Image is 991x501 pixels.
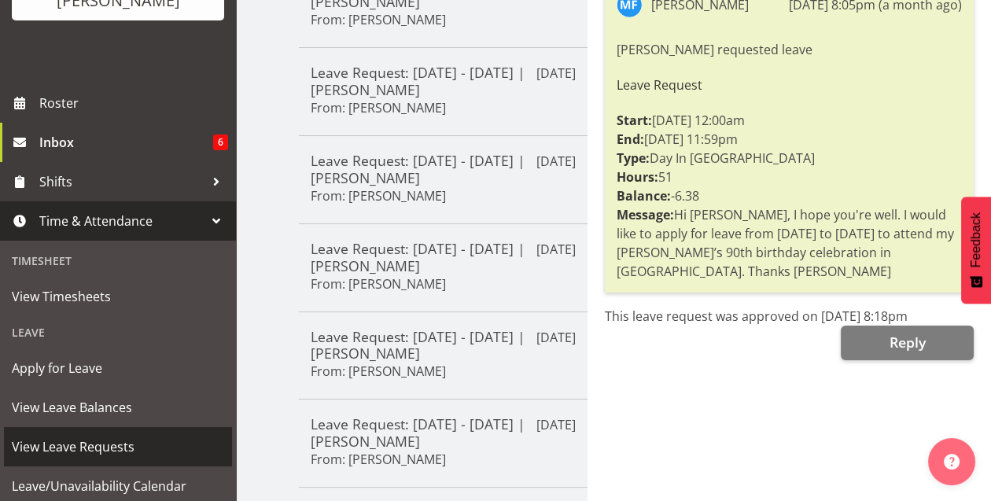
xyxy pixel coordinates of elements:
h5: Leave Request: [DATE] - [DATE] | [PERSON_NAME] [311,64,576,98]
h6: Leave Request [617,78,962,92]
span: View Leave Balances [12,396,224,419]
strong: Type: [617,149,650,167]
h6: From: [PERSON_NAME] [311,100,446,116]
strong: Message: [617,206,674,223]
h5: Leave Request: [DATE] - [DATE] | [PERSON_NAME] [311,240,576,274]
strong: Balance: [617,187,671,204]
span: View Leave Requests [12,435,224,459]
span: Time & Attendance [39,209,204,233]
h5: Leave Request: [DATE] - [DATE] | [PERSON_NAME] [311,152,576,186]
div: Leave [4,316,232,348]
span: Shifts [39,170,204,193]
a: View Timesheets [4,277,232,316]
h6: From: [PERSON_NAME] [311,451,446,467]
span: 6 [213,134,228,150]
span: Reply [889,333,925,352]
h5: Leave Request: [DATE] - [DATE] | [PERSON_NAME] [311,328,576,363]
div: Timesheet [4,245,232,277]
strong: End: [617,131,644,148]
a: View Leave Balances [4,388,232,427]
a: Apply for Leave [4,348,232,388]
span: This leave request was approved on [DATE] 8:18pm [605,308,908,325]
p: [DATE] [536,64,576,83]
h5: Leave Request: [DATE] - [DATE] | [PERSON_NAME] [311,415,576,450]
h6: From: [PERSON_NAME] [311,363,446,379]
div: [PERSON_NAME] requested leave [DATE] 12:00am [DATE] 11:59pm Day In [GEOGRAPHIC_DATA] 51 -6.38 Hi ... [617,36,962,285]
span: Roster [39,91,228,115]
span: Leave/Unavailability Calendar [12,474,224,498]
strong: Start: [617,112,652,129]
p: [DATE] [536,240,576,259]
span: Feedback [969,212,983,267]
h6: From: [PERSON_NAME] [311,276,446,292]
span: View Timesheets [12,285,224,308]
span: Inbox [39,131,213,154]
img: help-xxl-2.png [944,454,960,470]
strong: Hours: [617,168,658,186]
h6: From: [PERSON_NAME] [311,12,446,28]
button: Reply [841,326,974,360]
p: [DATE] [536,152,576,171]
p: [DATE] [536,415,576,434]
button: Feedback - Show survey [961,197,991,304]
span: Apply for Leave [12,356,224,380]
a: View Leave Requests [4,427,232,466]
h6: From: [PERSON_NAME] [311,188,446,204]
p: [DATE] [536,328,576,347]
